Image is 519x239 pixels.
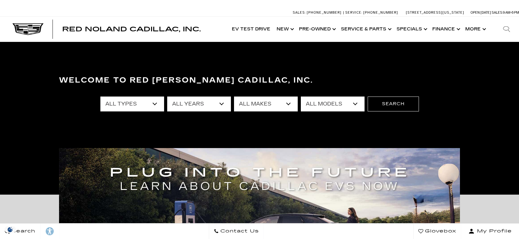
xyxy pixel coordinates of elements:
[62,25,201,33] span: Red Noland Cadillac, Inc.
[59,74,460,87] h3: Welcome to Red [PERSON_NAME] Cadillac, Inc.
[492,11,503,15] span: Sales:
[62,26,201,32] a: Red Noland Cadillac, Inc.
[406,11,464,15] a: [STREET_ADDRESS][US_STATE]
[363,11,398,15] span: [PHONE_NUMBER]
[296,17,338,42] a: Pre-Owned
[471,11,491,15] span: Open [DATE]
[338,17,393,42] a: Service & Parts
[368,97,419,111] button: Search
[307,11,342,15] span: [PHONE_NUMBER]
[293,11,343,14] a: Sales: [PHONE_NUMBER]
[234,97,298,111] select: Filter by make
[229,17,273,42] a: EV Test Drive
[462,17,488,42] button: More
[423,227,456,236] span: Glovebox
[429,17,462,42] a: Finance
[12,23,44,35] img: Cadillac Dark Logo with Cadillac White Text
[343,11,400,14] a: Service: [PHONE_NUMBER]
[301,97,365,111] select: Filter by model
[503,11,519,15] span: 9 AM-6 PM
[3,226,17,233] img: Opt-Out Icon
[393,17,429,42] a: Specials
[475,227,512,236] span: My Profile
[293,11,306,15] span: Sales:
[10,227,35,236] span: Search
[219,227,259,236] span: Contact Us
[413,223,461,239] a: Glovebox
[273,17,296,42] a: New
[345,11,362,15] span: Service:
[461,223,519,239] button: Open user profile menu
[3,226,17,233] section: Click to Open Cookie Consent Modal
[167,97,231,111] select: Filter by year
[209,223,264,239] a: Contact Us
[100,97,164,111] select: Filter by type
